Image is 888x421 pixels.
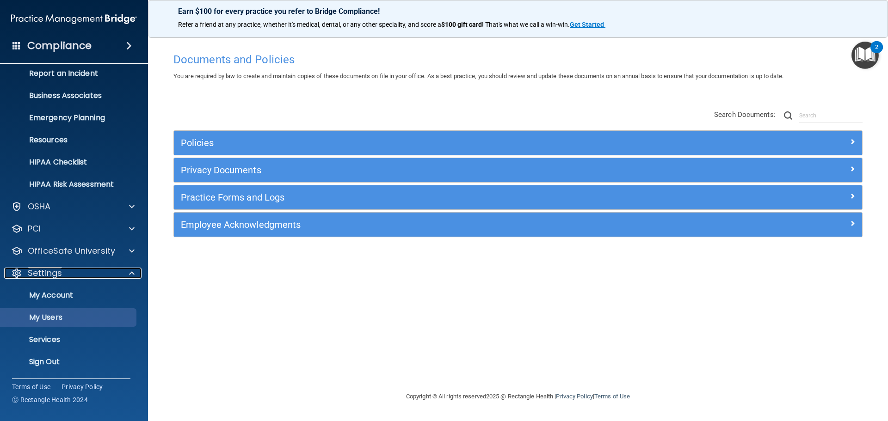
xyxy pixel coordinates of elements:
[6,135,132,145] p: Resources
[173,54,863,66] h4: Documents and Policies
[11,268,135,279] a: Settings
[851,42,879,69] button: Open Resource Center, 2 new notifications
[181,135,855,150] a: Policies
[6,158,132,167] p: HIPAA Checklist
[6,313,132,322] p: My Users
[28,223,41,234] p: PCI
[62,382,103,391] a: Privacy Policy
[11,201,135,212] a: OSHA
[11,10,137,28] img: PMB logo
[6,291,132,300] p: My Account
[28,201,51,212] p: OSHA
[570,21,605,28] a: Get Started
[28,245,115,256] p: OfficeSafe University
[349,382,687,411] div: Copyright © All rights reserved 2025 @ Rectangle Health | |
[799,109,863,122] input: Search
[181,192,683,202] h5: Practice Forms and Logs
[178,21,441,28] span: Refer a friend at any practice, whether it's medical, dental, or any other speciality, and score a
[6,113,132,122] p: Emergency Planning
[6,180,132,189] p: HIPAA Risk Assessment
[594,393,630,400] a: Terms of Use
[6,69,132,78] p: Report an Incident
[181,165,683,175] h5: Privacy Documents
[6,357,132,366] p: Sign Out
[6,91,132,100] p: Business Associates
[875,47,878,59] div: 2
[6,335,132,344] p: Services
[12,395,88,404] span: Ⓒ Rectangle Health 2024
[11,223,135,234] a: PCI
[181,138,683,148] h5: Policies
[570,21,604,28] strong: Get Started
[482,21,570,28] span: ! That's what we call a win-win.
[12,382,50,391] a: Terms of Use
[181,217,855,232] a: Employee Acknowledgments
[556,393,592,400] a: Privacy Policy
[28,268,62,279] p: Settings
[178,7,858,16] p: Earn $100 for every practice you refer to Bridge Compliance!
[441,21,482,28] strong: $100 gift card
[173,73,783,79] span: You are required by law to create and maintain copies of these documents on file in your office. ...
[784,111,792,120] img: ic-search.3b580494.png
[181,190,855,205] a: Practice Forms and Logs
[11,245,135,256] a: OfficeSafe University
[181,163,855,177] a: Privacy Documents
[181,220,683,230] h5: Employee Acknowledgments
[714,110,776,119] span: Search Documents:
[27,39,92,52] h4: Compliance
